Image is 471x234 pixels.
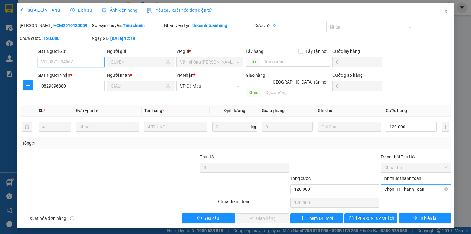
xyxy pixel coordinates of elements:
span: Tên hàng [144,108,164,113]
button: printerIn biên lai [399,213,452,223]
input: Cước giao hàng [332,81,382,91]
div: Ngày GD: [92,35,163,42]
span: user [166,84,170,88]
span: Giao [246,88,262,97]
span: Xuất hóa đơn hàng [27,215,69,222]
input: Ghi Chú [318,122,381,132]
span: Cước hàng [386,108,407,113]
span: Giá trị hàng [262,108,285,113]
span: Chọn HT Thanh Toán [384,185,448,194]
th: Ghi chú [315,105,383,117]
span: Chưa thu [384,163,448,172]
span: Giao hàng [246,73,265,78]
span: [GEOGRAPHIC_DATA] tận nơi [269,79,330,85]
span: Lịch sử [70,8,92,13]
input: 0 [262,122,313,132]
div: Chưa thanh toán [217,198,289,209]
span: kg [251,122,257,132]
span: plus [300,216,304,221]
span: In biên lai [419,215,437,222]
input: Dọc đường [262,88,330,97]
div: Chưa cước : [20,35,90,42]
input: VD: Bàn, Ghế [144,122,207,132]
span: clock-circle [70,8,75,12]
button: plus [442,122,449,132]
span: picture [102,8,106,12]
b: thioanh.tuanhung [192,23,227,28]
label: Cước giao hàng [332,73,363,78]
span: user [166,60,170,64]
button: exclamation-circleYêu cầu [182,213,235,223]
span: Tổng cước [290,176,311,181]
b: 120.000 [44,36,59,41]
b: [DATE] 12:19 [110,36,135,41]
span: close-circle [444,187,448,191]
span: Lấy tận nơi [303,48,330,55]
span: Lấy hàng [246,49,263,54]
span: Ảnh kiện hàng [102,8,137,13]
span: printer [413,216,417,221]
button: save[PERSON_NAME] chuyển hoàn [344,213,397,223]
span: [PERSON_NAME] chuyển hoàn [356,215,414,222]
span: save [349,216,354,221]
input: Cước lấy hàng [332,57,382,67]
span: SỬA ĐƠN HÀNG [20,8,60,13]
label: Cước lấy hàng [332,49,360,54]
div: Nhân viên tạo: [164,22,253,29]
div: Trạng thái Thu Hộ [381,154,451,160]
span: SL [39,108,44,113]
div: SĐT Người Gửi [38,48,105,55]
span: info-circle [70,216,74,220]
img: icon [147,8,152,13]
div: Cước rồi : [254,22,325,29]
div: SĐT Người Nhận [38,72,105,79]
div: Tổng: 4 [22,140,182,146]
button: delete [22,122,32,132]
span: close [443,9,448,14]
button: plus [23,80,33,90]
label: Hình thức thanh toán [381,176,421,181]
span: Yêu cầu [204,215,219,222]
div: Gói vận chuyển: [92,22,163,29]
b: 0 [273,23,276,28]
button: plusThêm ĐH mới [290,213,343,223]
span: Yêu cầu xuất hóa đơn điện tử [147,8,212,13]
span: Khác [79,122,135,131]
button: Close [437,3,454,20]
div: VP gửi [176,48,243,55]
div: Người gửi [107,48,174,55]
b: HCM2510120059 [53,23,87,28]
span: Thêm ĐH mới [307,215,333,222]
span: Văn phòng Hồ Chí Minh [180,57,239,67]
input: Tên người nhận [111,83,165,89]
div: [PERSON_NAME]: [20,22,90,29]
span: Định lượng [224,108,245,113]
span: VP Cà Mau [180,81,239,91]
span: exclamation-circle [197,216,202,221]
span: Lấy [246,57,260,67]
span: edit [20,8,24,12]
span: Đơn vị tính [76,108,99,113]
span: plus [23,83,33,88]
input: Tên người gửi [111,59,165,65]
b: Tiêu chuẩn [123,23,145,28]
div: Người nhận [107,72,174,79]
button: checkGiao hàng [236,213,289,223]
span: VP Nhận [176,73,193,78]
span: Thu Hộ [200,154,214,159]
input: Dọc đường [260,57,330,67]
